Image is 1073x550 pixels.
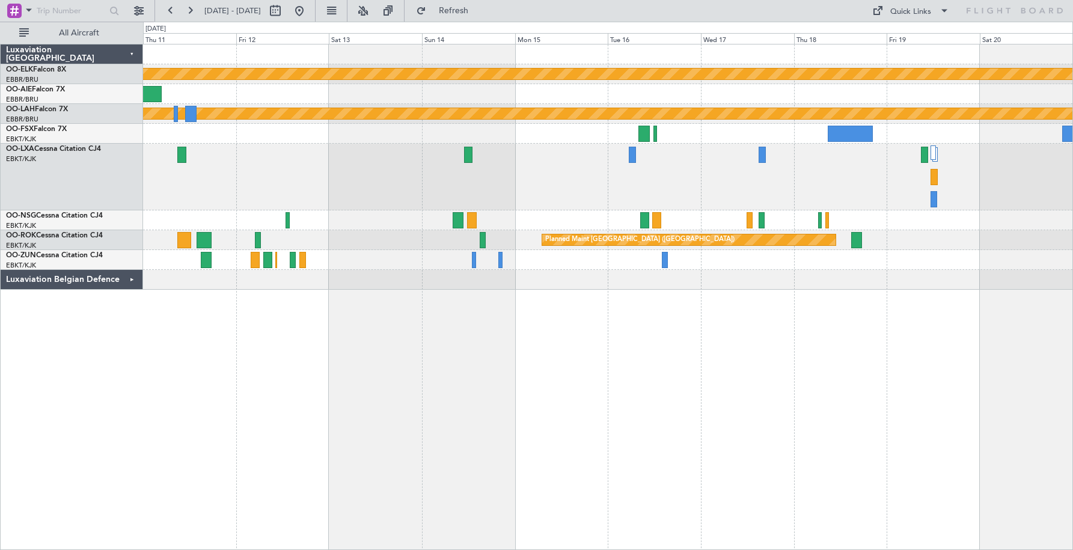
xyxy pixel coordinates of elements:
[31,29,127,37] span: All Aircraft
[6,212,103,219] a: OO-NSGCessna Citation CJ4
[6,154,36,163] a: EBKT/KJK
[6,241,36,250] a: EBKT/KJK
[145,24,166,34] div: [DATE]
[887,33,980,44] div: Fri 19
[329,33,422,44] div: Sat 13
[6,126,34,133] span: OO-FSX
[236,33,329,44] div: Fri 12
[866,1,955,20] button: Quick Links
[6,95,38,104] a: EBBR/BRU
[701,33,794,44] div: Wed 17
[6,145,101,153] a: OO-LXACessna Citation CJ4
[980,33,1073,44] div: Sat 20
[411,1,483,20] button: Refresh
[6,66,66,73] a: OO-ELKFalcon 8X
[422,33,515,44] div: Sun 14
[515,33,608,44] div: Mon 15
[6,75,38,84] a: EBBR/BRU
[6,261,36,270] a: EBKT/KJK
[545,231,735,249] div: Planned Maint [GEOGRAPHIC_DATA] ([GEOGRAPHIC_DATA])
[6,135,36,144] a: EBKT/KJK
[13,23,130,43] button: All Aircraft
[6,252,103,259] a: OO-ZUNCessna Citation CJ4
[429,7,479,15] span: Refresh
[6,115,38,124] a: EBBR/BRU
[6,232,36,239] span: OO-ROK
[6,126,67,133] a: OO-FSXFalcon 7X
[6,212,36,219] span: OO-NSG
[6,145,34,153] span: OO-LXA
[6,106,35,113] span: OO-LAH
[204,5,261,16] span: [DATE] - [DATE]
[143,33,236,44] div: Thu 11
[608,33,701,44] div: Tue 16
[6,66,33,73] span: OO-ELK
[6,86,32,93] span: OO-AIE
[6,86,65,93] a: OO-AIEFalcon 7X
[37,2,106,20] input: Trip Number
[794,33,887,44] div: Thu 18
[6,252,36,259] span: OO-ZUN
[6,221,36,230] a: EBKT/KJK
[890,6,931,18] div: Quick Links
[6,106,68,113] a: OO-LAHFalcon 7X
[6,232,103,239] a: OO-ROKCessna Citation CJ4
